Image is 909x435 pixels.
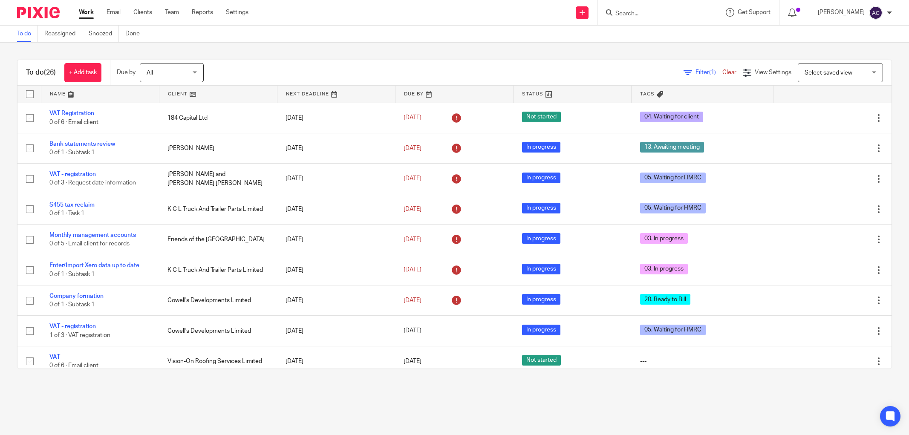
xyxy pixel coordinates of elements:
span: [DATE] [404,115,421,121]
span: 0 of 6 · Email client [49,363,98,369]
span: 1 of 3 · VAT registration [49,332,110,338]
td: [DATE] [277,164,395,194]
td: [DATE] [277,255,395,285]
td: Vision-On Roofing Services Limited [159,346,277,376]
span: (26) [44,69,56,76]
span: 05. Waiting for HMRC [640,203,706,213]
span: [DATE] [404,297,421,303]
a: Monthly management accounts [49,232,136,238]
a: Company formation [49,293,104,299]
img: Pixie [17,7,60,18]
td: [DATE] [277,316,395,346]
span: All [147,70,153,76]
a: VAT Registration [49,110,94,116]
span: 03. In progress [640,233,688,244]
span: 0 of 1 · Subtask 1 [49,302,95,308]
span: In progress [522,142,560,153]
span: [DATE] [404,267,421,273]
span: In progress [522,264,560,274]
td: [DATE] [277,285,395,316]
span: [DATE] [404,206,421,212]
a: Bank statements review [49,141,115,147]
td: 184 Capital Ltd [159,103,277,133]
td: [DATE] [277,346,395,376]
span: [DATE] [404,176,421,181]
span: 04. Waiting for client [640,112,703,122]
p: [PERSON_NAME] [818,8,865,17]
a: Clients [133,8,152,17]
a: Done [125,26,146,42]
span: [DATE] [404,236,421,242]
span: In progress [522,233,560,244]
span: 0 of 3 · Request date information [49,180,136,186]
span: View Settings [755,69,791,75]
td: Friends of the [GEOGRAPHIC_DATA] [159,225,277,255]
span: 13. Awaiting meeting [640,142,704,153]
span: In progress [522,325,560,335]
span: 0 of 5 · Email client for records [49,241,130,247]
td: K C L Truck And Trailer Parts Limited [159,255,277,285]
span: 0 of 6 · Email client [49,119,98,125]
input: Search [615,10,691,18]
span: [DATE] [404,358,421,364]
a: VAT [49,354,60,360]
span: 05. Waiting for HMRC [640,325,706,335]
h1: To do [26,68,56,77]
span: (1) [709,69,716,75]
td: Cowell's Developments Limited [159,285,277,316]
span: Get Support [738,9,770,15]
span: 0 of 1 · Subtask 1 [49,271,95,277]
td: [DATE] [277,225,395,255]
a: VAT - registration [49,171,96,177]
a: Email [107,8,121,17]
a: + Add task [64,63,101,82]
span: 0 of 1 · Task 1 [49,210,84,216]
span: [DATE] [404,145,421,151]
td: K C L Truck And Trailer Parts Limited [159,194,277,224]
a: VAT - registration [49,323,96,329]
div: --- [640,357,765,366]
span: In progress [522,203,560,213]
td: [DATE] [277,103,395,133]
span: [DATE] [404,328,421,334]
span: 20. Ready to Bill [640,294,690,305]
span: In progress [522,294,560,305]
span: 05. Waiting for HMRC [640,173,706,183]
td: [DATE] [277,133,395,163]
td: [PERSON_NAME] [159,133,277,163]
td: Cowell's Developments Limited [159,316,277,346]
a: Reassigned [44,26,82,42]
td: [PERSON_NAME] and [PERSON_NAME] [PERSON_NAME] [159,164,277,194]
a: Settings [226,8,248,17]
a: Team [165,8,179,17]
span: Select saved view [805,70,852,76]
a: Clear [722,69,736,75]
span: In progress [522,173,560,183]
a: Snoozed [89,26,119,42]
p: Due by [117,68,136,77]
span: Not started [522,355,561,366]
a: S455 tax reclaim [49,202,95,208]
td: [DATE] [277,194,395,224]
a: Enter/Import Xero data up to date [49,262,139,268]
img: svg%3E [869,6,883,20]
span: 0 of 1 · Subtask 1 [49,150,95,156]
span: Tags [640,92,655,96]
span: 03. In progress [640,264,688,274]
span: Filter [695,69,722,75]
a: Work [79,8,94,17]
a: To do [17,26,38,42]
span: Not started [522,112,561,122]
a: Reports [192,8,213,17]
